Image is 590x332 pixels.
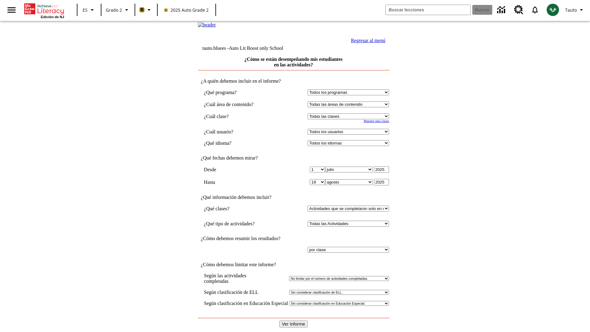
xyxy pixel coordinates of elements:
span: ES [83,7,88,13]
td: ¿Cómo debemos limitar este informe? [198,262,389,267]
td: tauto.bluees - [203,45,315,51]
a: Centro de recursos, Se abrirá en una pestaña nueva. [510,2,527,18]
td: ¿Qué clases? [204,206,273,211]
nobr: ¿Cuál área de contenido? [204,102,254,107]
span: 2025 Auto Grade 2 [164,7,209,13]
td: Según clasificación de ELL [204,290,288,295]
a: Notificaciones [527,2,543,18]
td: ¿Qué tipo de actividades? [204,221,273,227]
input: Ver Informe [279,321,308,327]
button: Perfil/Configuración [563,4,588,15]
td: Desde [204,166,273,173]
img: header [198,22,216,28]
nobr: Auto Lit Boost only School [229,45,283,51]
a: Regresar al menú [351,38,385,43]
button: Escoja un nuevo avatar [543,2,563,18]
button: Boost El color de la clase es anaranjado claro. Cambiar el color de la clase. [137,4,155,15]
span: Edición de NJ [41,15,64,19]
span: Tauto [565,7,577,13]
td: ¿Qué fechas debemos mirar? [198,155,389,161]
td: Según las actividades completadas [204,273,288,284]
td: ¿A quién debemos incluir en el informe? [198,78,389,84]
button: Lenguaje: ES, Selecciona un idioma [79,4,99,15]
td: Según clasificación en Educación Especial [204,301,288,306]
input: Buscar campo [386,5,470,15]
td: ¿Cuál usuario? [204,129,273,135]
td: ¿Qué programa? [204,89,273,95]
td: Hasta [204,179,273,185]
a: ¿Cómo se están desempeñando mis estudiantes en las actividades? [244,57,343,67]
span: B [140,6,144,14]
div: Portada [24,2,64,19]
td: ¿Cuál clase? [204,113,273,119]
span: Grado 2 [106,7,122,13]
td: ¿Cómo debemos resumir los resultados? [198,236,389,241]
td: ¿Qué idioma? [204,140,273,146]
button: Abrir el menú lateral [2,1,21,19]
img: avatar image [547,4,559,16]
a: Muestre más clases [364,119,389,123]
td: ¿Qué información debemos incluir? [198,195,389,200]
button: Grado: Grado 2, Elige un grado [103,4,133,15]
a: Centro de información [494,2,510,18]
